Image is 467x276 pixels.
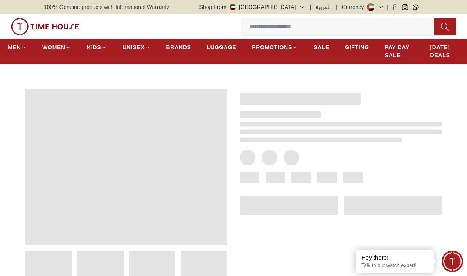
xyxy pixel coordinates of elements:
[207,43,237,51] span: LUGGAGE
[87,43,101,51] span: KIDS
[8,43,21,51] span: MEN
[442,251,463,272] div: Chat Widget
[402,4,408,10] a: Instagram
[345,40,369,54] a: GIFTING
[207,40,237,54] a: LUGGAGE
[252,40,298,54] a: PROMOTIONS
[230,4,236,10] img: United Arab Emirates
[345,43,369,51] span: GIFTING
[385,40,415,62] a: PAY DAY SALE
[199,3,305,11] button: Shop From[GEOGRAPHIC_DATA]
[166,40,191,54] a: BRANDS
[336,3,337,11] span: |
[413,4,419,10] a: Whatsapp
[166,43,191,51] span: BRANDS
[122,40,150,54] a: UNISEX
[316,3,331,11] button: العربية
[8,40,27,54] a: MEN
[11,18,79,35] img: ...
[122,43,144,51] span: UNISEX
[430,40,459,62] a: [DATE] DEALS
[361,262,428,269] p: Talk to our watch expert!
[387,3,388,11] span: |
[42,43,65,51] span: WOMEN
[430,43,459,59] span: [DATE] DEALS
[310,3,311,11] span: |
[42,40,71,54] a: WOMEN
[87,40,107,54] a: KIDS
[314,43,329,51] span: SALE
[252,43,292,51] span: PROMOTIONS
[385,43,415,59] span: PAY DAY SALE
[392,4,397,10] a: Facebook
[361,254,428,262] div: Hey there!
[44,3,169,11] span: 100% Genuine products with International Warranty
[342,3,367,11] div: Currency
[314,40,329,54] a: SALE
